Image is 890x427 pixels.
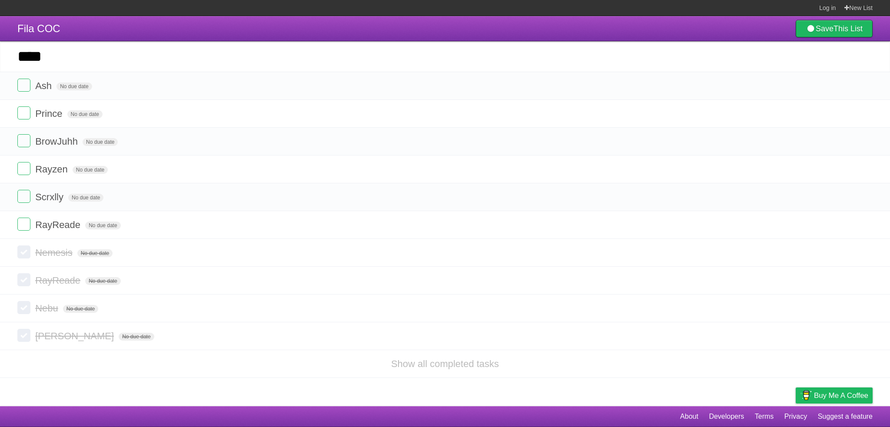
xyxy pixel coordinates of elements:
span: No due date [85,222,120,229]
a: Terms [755,408,774,425]
span: No due date [73,166,108,174]
label: Done [17,245,30,258]
span: Rayzen [35,164,70,175]
span: [PERSON_NAME] [35,331,116,341]
span: Prince [35,108,64,119]
span: No due date [63,305,98,313]
label: Done [17,329,30,342]
label: Done [17,106,30,119]
a: Privacy [784,408,807,425]
a: About [680,408,698,425]
label: Done [17,79,30,92]
span: Nemesis [35,247,75,258]
span: No due date [77,249,113,257]
label: Done [17,301,30,314]
label: Done [17,162,30,175]
a: Show all completed tasks [391,358,499,369]
span: Buy me a coffee [814,388,868,403]
span: BrowJuhh [35,136,80,147]
span: No due date [85,277,120,285]
a: Buy me a coffee [796,387,873,404]
span: Fila COC [17,23,60,34]
a: Developers [709,408,744,425]
span: No due date [68,194,103,202]
span: No due date [119,333,154,341]
span: RayReade [35,275,83,286]
img: Buy me a coffee [800,388,812,403]
span: No due date [56,83,92,90]
b: This List [834,24,863,33]
span: No due date [83,138,118,146]
label: Done [17,190,30,203]
span: Ash [35,80,54,91]
a: SaveThis List [796,20,873,37]
span: RayReade [35,219,83,230]
span: Nebu [35,303,60,314]
label: Done [17,273,30,286]
label: Done [17,134,30,147]
a: Suggest a feature [818,408,873,425]
span: Scrxlly [35,192,66,202]
span: No due date [67,110,103,118]
label: Done [17,218,30,231]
